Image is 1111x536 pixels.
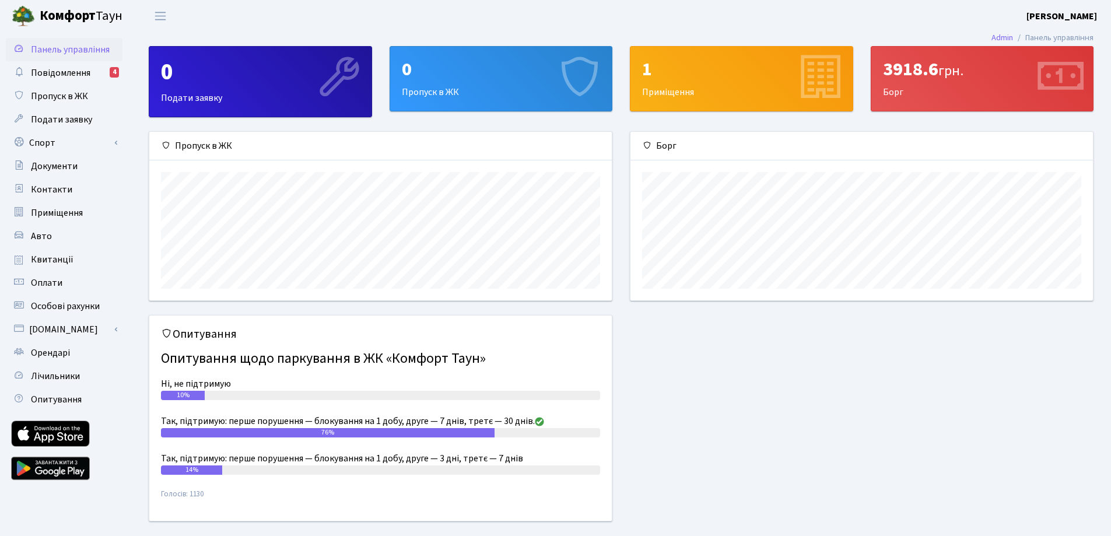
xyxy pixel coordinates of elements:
[149,47,371,117] div: Подати заявку
[938,61,963,81] span: грн.
[6,225,122,248] a: Авто
[630,47,853,111] div: Приміщення
[31,253,73,266] span: Квитанції
[1026,10,1097,23] b: [PERSON_NAME]
[161,465,222,475] div: 14%
[6,85,122,108] a: Пропуск в ЖК
[161,58,360,86] div: 0
[6,318,122,341] a: [DOMAIN_NAME]
[6,61,122,85] a: Повідомлення4
[161,346,600,372] h4: Опитування щодо паркування в ЖК «Комфорт Таун»
[161,391,205,400] div: 10%
[6,201,122,225] a: Приміщення
[31,393,82,406] span: Опитування
[161,451,600,465] div: Так, підтримую: перше порушення — блокування на 1 добу, друге — 3 дні, третє — 7 днів
[31,43,110,56] span: Панель управління
[6,248,122,271] a: Квитанції
[390,47,612,111] div: Пропуск в ЖК
[883,58,1082,80] div: 3918.6
[6,108,122,131] a: Подати заявку
[149,46,372,117] a: 0Подати заявку
[6,271,122,295] a: Оплати
[31,90,88,103] span: Пропуск в ЖК
[991,31,1013,44] a: Admin
[161,327,600,341] h5: Опитування
[6,131,122,155] a: Спорт
[31,160,78,173] span: Документи
[110,67,119,78] div: 4
[161,414,600,428] div: Так, підтримую: перше порушення — блокування на 1 добу, друге — 7 днів, третє — 30 днів.
[161,489,600,509] small: Голосів: 1130
[871,47,1094,111] div: Борг
[6,155,122,178] a: Документи
[6,365,122,388] a: Лічильники
[390,46,613,111] a: 0Пропуск в ЖК
[630,46,853,111] a: 1Приміщення
[12,5,35,28] img: logo.png
[6,388,122,411] a: Опитування
[974,26,1111,50] nav: breadcrumb
[31,113,92,126] span: Подати заявку
[1013,31,1094,44] li: Панель управління
[6,295,122,318] a: Особові рахунки
[31,370,80,383] span: Лічильники
[31,346,70,359] span: Орендарі
[161,428,495,437] div: 76%
[31,300,100,313] span: Особові рахунки
[6,178,122,201] a: Контакти
[31,183,72,196] span: Контакти
[40,6,122,26] span: Таун
[1026,9,1097,23] a: [PERSON_NAME]
[6,341,122,365] a: Орендарі
[642,58,841,80] div: 1
[402,58,601,80] div: 0
[146,6,175,26] button: Переключити навігацію
[31,276,62,289] span: Оплати
[31,230,52,243] span: Авто
[31,206,83,219] span: Приміщення
[6,38,122,61] a: Панель управління
[40,6,96,25] b: Комфорт
[161,377,600,391] div: Ні, не підтримую
[31,66,90,79] span: Повідомлення
[149,132,612,160] div: Пропуск в ЖК
[630,132,1093,160] div: Борг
